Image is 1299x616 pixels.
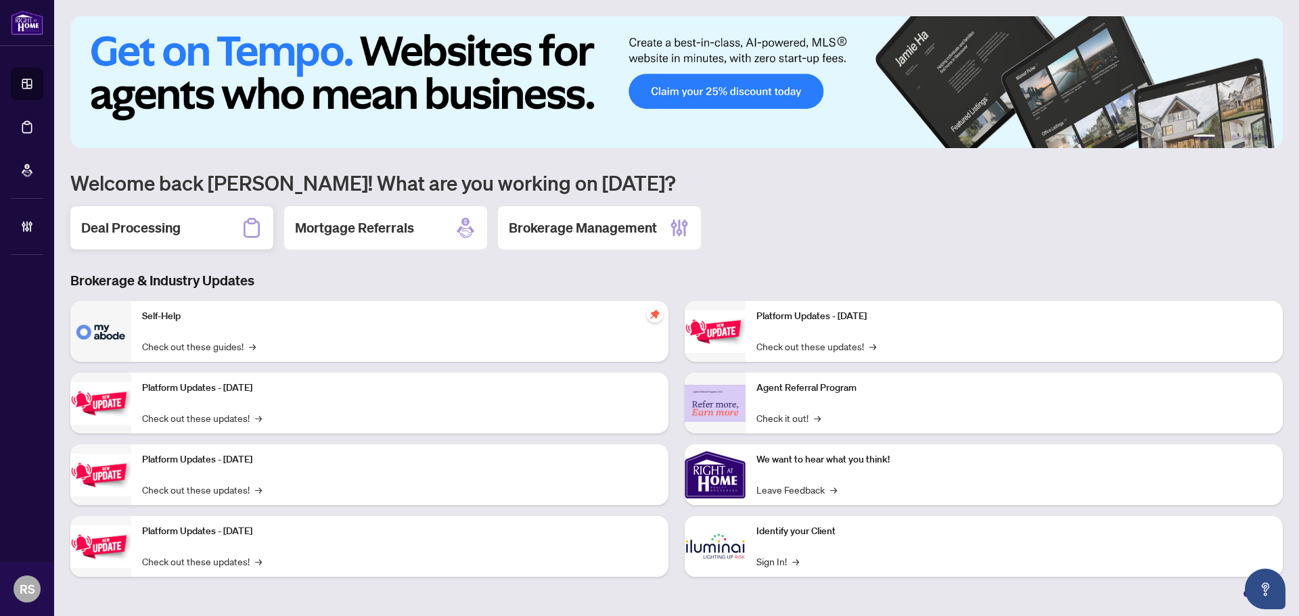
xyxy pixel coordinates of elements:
[756,339,876,354] a: Check out these updates!→
[1253,135,1258,140] button: 5
[70,301,131,362] img: Self-Help
[1193,135,1215,140] button: 1
[255,554,262,569] span: →
[1221,135,1226,140] button: 2
[142,554,262,569] a: Check out these updates!→
[1264,135,1269,140] button: 6
[509,218,657,237] h2: Brokerage Management
[255,410,262,425] span: →
[685,310,746,353] img: Platform Updates - June 23, 2025
[142,339,256,354] a: Check out these guides!→
[295,218,414,237] h2: Mortgage Referrals
[756,452,1272,467] p: We want to hear what you think!
[142,381,658,396] p: Platform Updates - [DATE]
[20,579,35,598] span: RS
[249,339,256,354] span: →
[869,339,876,354] span: →
[830,482,837,497] span: →
[70,525,131,568] img: Platform Updates - July 8, 2025
[142,452,658,467] p: Platform Updates - [DATE]
[756,524,1272,539] p: Identify your Client
[70,382,131,425] img: Platform Updates - September 16, 2025
[70,454,131,496] img: Platform Updates - July 21, 2025
[1242,135,1248,140] button: 4
[1245,569,1285,609] button: Open asap
[756,309,1272,324] p: Platform Updates - [DATE]
[756,410,821,425] a: Check it out!→
[70,271,1283,290] h3: Brokerage & Industry Updates
[70,170,1283,195] h1: Welcome back [PERSON_NAME]! What are you working on [DATE]?
[11,10,43,35] img: logo
[142,482,262,497] a: Check out these updates!→
[685,444,746,505] img: We want to hear what you think!
[81,218,181,237] h2: Deal Processing
[1231,135,1237,140] button: 3
[70,16,1283,148] img: Slide 0
[142,309,658,324] p: Self-Help
[814,410,821,425] span: →
[255,482,262,497] span: →
[756,554,799,569] a: Sign In!→
[685,385,746,422] img: Agent Referral Program
[142,410,262,425] a: Check out these updates!→
[792,554,799,569] span: →
[685,516,746,577] img: Identify your Client
[756,482,837,497] a: Leave Feedback→
[647,306,663,323] span: pushpin
[142,524,658,539] p: Platform Updates - [DATE]
[756,381,1272,396] p: Agent Referral Program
